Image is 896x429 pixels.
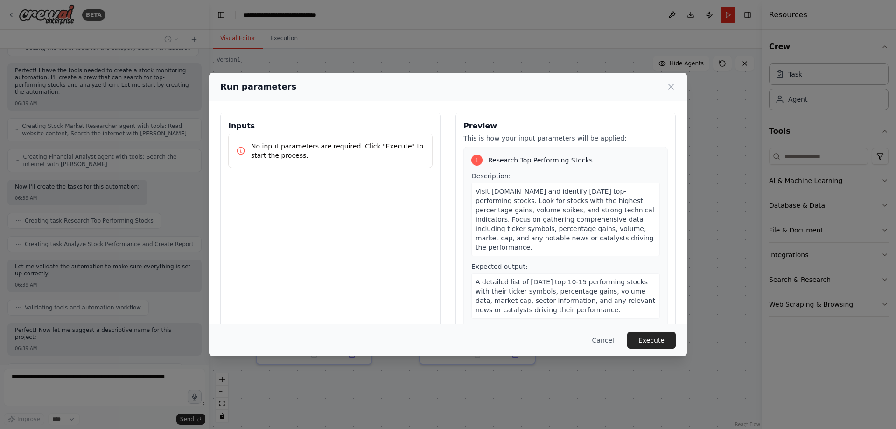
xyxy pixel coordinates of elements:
div: 1 [471,155,483,166]
span: Research Top Performing Stocks [488,155,593,165]
button: Execute [627,332,676,349]
span: Description: [471,172,511,180]
button: Cancel [585,332,622,349]
span: Expected output: [471,263,528,270]
span: Visit [DOMAIN_NAME] and identify [DATE] top-performing stocks. Look for stocks with the highest p... [476,188,654,251]
h2: Run parameters [220,80,296,93]
h3: Preview [463,120,668,132]
span: A detailed list of [DATE] top 10-15 performing stocks with their ticker symbols, percentage gains... [476,278,655,314]
p: This is how your input parameters will be applied: [463,134,668,143]
h3: Inputs [228,120,433,132]
p: No input parameters are required. Click "Execute" to start the process. [251,141,425,160]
